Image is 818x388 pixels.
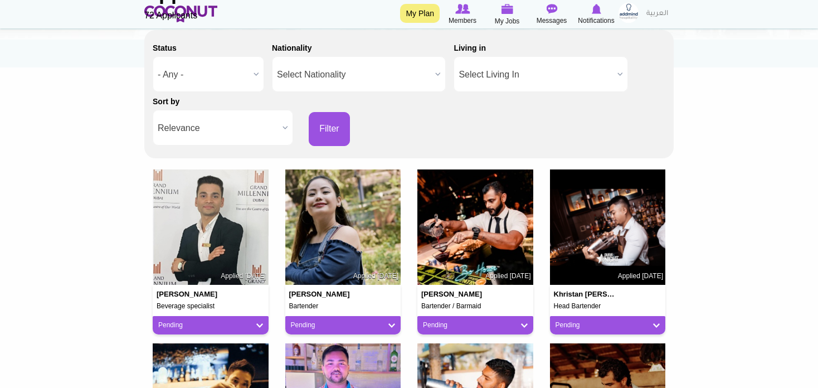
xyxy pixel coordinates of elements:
span: Select Nationality [277,57,431,93]
label: Living in [454,42,486,54]
label: Status [153,42,177,54]
a: Pending [423,321,528,330]
span: Relevance [158,110,278,146]
a: Pending [158,321,263,330]
a: Pending [291,321,396,330]
h5: Beverage specialist [157,303,265,310]
button: Filter [309,112,350,146]
h5: Bartender / Barmaid [421,303,529,310]
a: Pending [556,321,660,330]
h4: [PERSON_NAME] [289,290,354,298]
img: Biplab Paul's picture [153,169,269,285]
img: Upendra Sulochana's picture [417,169,533,285]
span: - Any - [158,57,249,93]
img: Rupanjali Pegu's picture [285,169,401,285]
label: Sort by [153,96,179,107]
h4: Khristan [PERSON_NAME] [554,290,619,298]
span: Select Living In [459,57,612,93]
h4: [PERSON_NAME] [421,290,486,298]
h4: [PERSON_NAME] [157,290,221,298]
h5: Head Bartender [554,303,662,310]
h5: Bartender [289,303,397,310]
img: Khristan jim Sulit's picture [550,169,666,285]
label: Nationality [272,42,312,54]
